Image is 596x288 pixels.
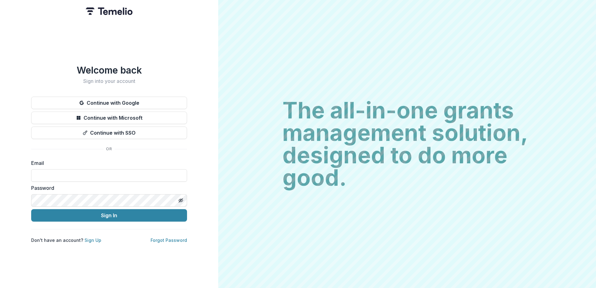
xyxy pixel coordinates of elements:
button: Continue with Google [31,97,187,109]
h2: Sign into your account [31,78,187,84]
button: Toggle password visibility [176,195,186,205]
label: Password [31,184,183,192]
a: Forgot Password [151,238,187,243]
button: Sign In [31,209,187,222]
a: Sign Up [84,238,101,243]
p: Don't have an account? [31,237,101,243]
button: Continue with Microsoft [31,112,187,124]
img: Temelio [86,7,132,15]
h1: Welcome back [31,65,187,76]
label: Email [31,159,183,167]
button: Continue with SSO [31,127,187,139]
